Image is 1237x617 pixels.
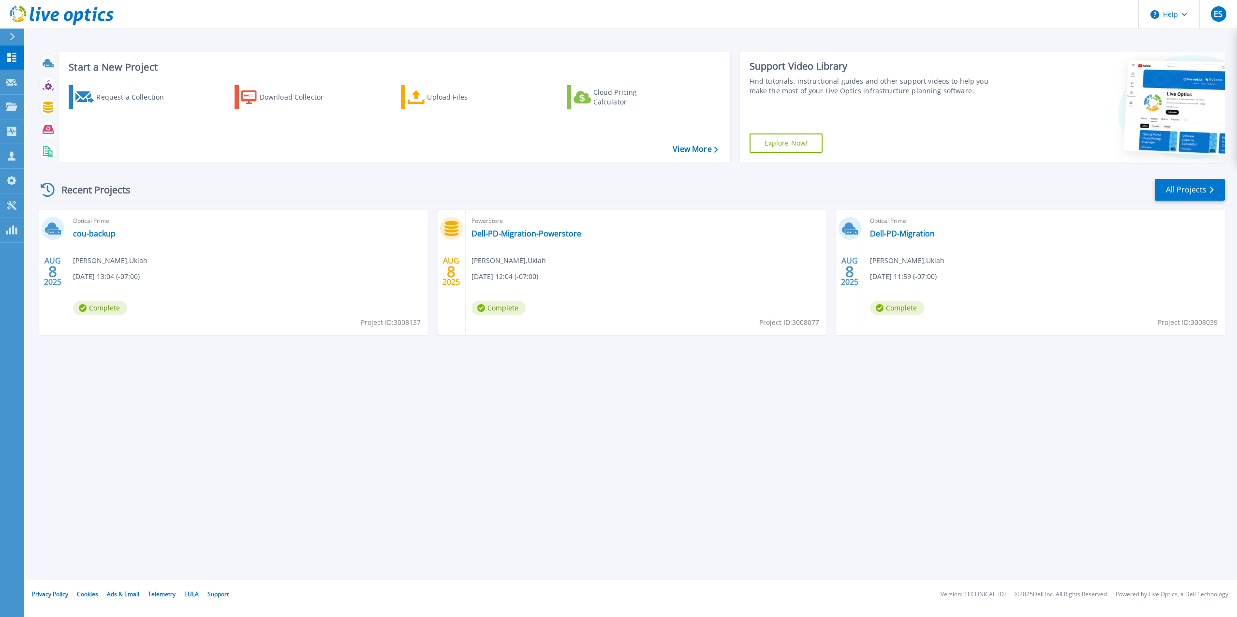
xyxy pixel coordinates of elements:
div: AUG 2025 [840,254,859,289]
div: AUG 2025 [44,254,62,289]
span: [PERSON_NAME] , Ukiah [73,255,147,266]
span: [PERSON_NAME] , Ukiah [870,255,944,266]
a: Request a Collection [69,85,177,109]
li: Powered by Live Optics, a Dell Technology [1116,591,1228,598]
span: Complete [870,301,924,315]
li: Version: [TECHNICAL_ID] [941,591,1006,598]
li: © 2025 Dell Inc. All Rights Reserved [1015,591,1107,598]
div: AUG 2025 [442,254,460,289]
div: Find tutorials, instructional guides and other support videos to help you make the most of your L... [750,76,1001,96]
span: [PERSON_NAME] , Ukiah [471,255,546,266]
span: Optical Prime [870,216,1219,226]
a: cou-backup [73,229,116,238]
div: Download Collector [260,88,337,107]
a: Download Collector [235,85,342,109]
a: Dell-PD-Migration-Powerstore [471,229,581,238]
a: Dell-PD-Migration [870,229,935,238]
span: Optical Prime [73,216,422,226]
div: Cloud Pricing Calculator [593,88,671,107]
a: View More [673,145,718,154]
a: Telemetry [148,590,176,598]
a: EULA [184,590,199,598]
a: Cookies [77,590,98,598]
a: Ads & Email [107,590,139,598]
span: 8 [447,267,456,276]
div: Upload Files [427,88,504,107]
span: Complete [73,301,127,315]
span: [DATE] 11:59 (-07:00) [870,271,937,282]
span: PowerStore [471,216,821,226]
a: Explore Now! [750,133,823,153]
span: 8 [48,267,57,276]
span: Project ID: 3008039 [1158,317,1218,328]
span: Project ID: 3008137 [361,317,421,328]
span: Complete [471,301,526,315]
span: Project ID: 3008077 [759,317,819,328]
a: Privacy Policy [32,590,68,598]
div: Request a Collection [96,88,174,107]
a: All Projects [1155,179,1225,201]
h3: Start a New Project [69,62,718,73]
span: ES [1214,10,1222,18]
a: Upload Files [401,85,509,109]
div: Support Video Library [750,60,1001,73]
span: [DATE] 13:04 (-07:00) [73,271,140,282]
div: Recent Projects [37,178,144,202]
a: Cloud Pricing Calculator [567,85,675,109]
a: Support [207,590,229,598]
span: 8 [845,267,854,276]
span: [DATE] 12:04 (-07:00) [471,271,538,282]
